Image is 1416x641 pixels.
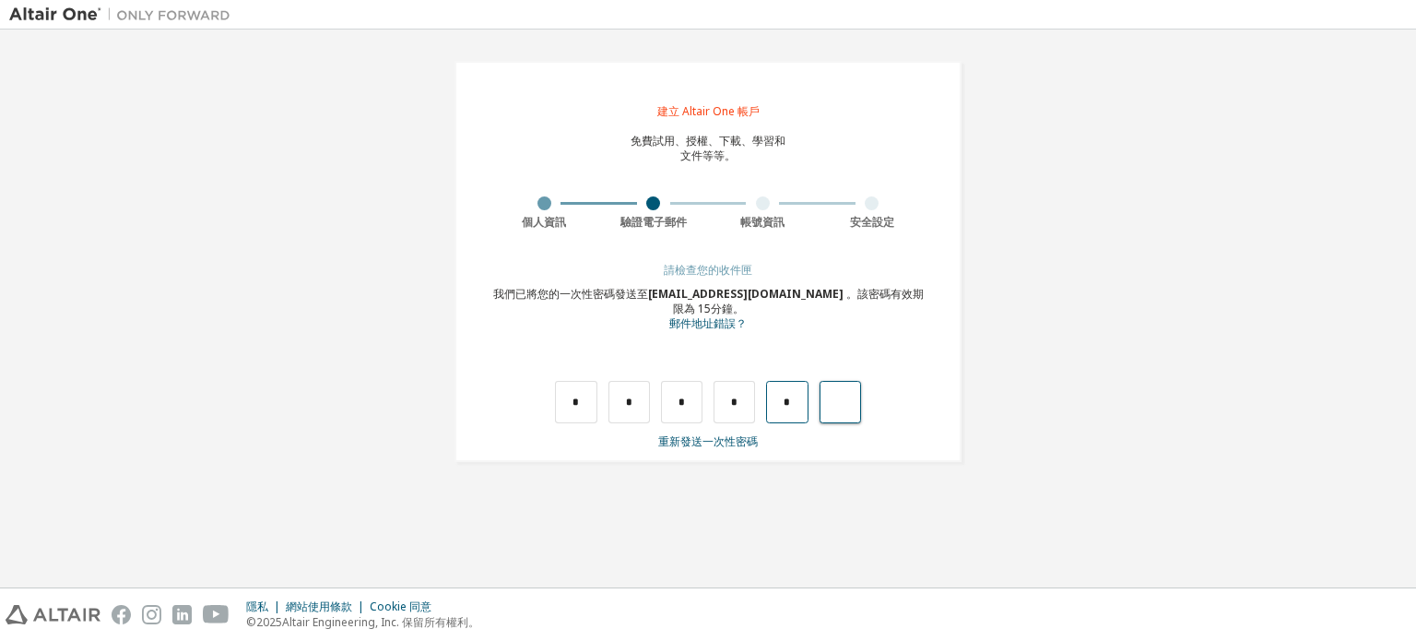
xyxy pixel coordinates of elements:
font: Cookie 同意 [370,599,431,614]
font: 15 [698,301,711,316]
font: 分鐘。 [711,301,744,316]
font: 請檢查您的收件匣 [664,262,752,278]
font: 驗證電子郵件 [620,214,687,230]
img: 牽牛星一號 [9,6,240,24]
font: 2025 [256,614,282,630]
img: facebook.svg [112,605,131,624]
font: 個人資訊 [522,214,566,230]
img: altair_logo.svg [6,605,100,624]
img: linkedin.svg [172,605,192,624]
font: 建立 Altair One 帳戶 [657,103,760,119]
font: 。該密碼有效期限為 [673,286,924,316]
font: Altair Engineering, Inc. 保留所有權利。 [282,614,479,630]
font: © [246,614,256,630]
a: 回註冊表 [669,318,747,330]
font: 重新發送一次性密碼 [658,433,758,449]
img: instagram.svg [142,605,161,624]
font: 我們已將您的一次性密碼發送至 [493,286,648,302]
font: [EMAIL_ADDRESS][DOMAIN_NAME] [648,286,844,302]
font: 網站使用條款 [286,599,352,614]
font: 隱私 [246,599,268,614]
img: youtube.svg [203,605,230,624]
font: 安全設定 [850,214,894,230]
font: 郵件地址錯誤？ [669,315,747,331]
font: 帳號資訊 [740,214,785,230]
font: 文件等等。 [680,148,736,163]
font: 免費試用、授權、下載、學習和 [631,133,785,148]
